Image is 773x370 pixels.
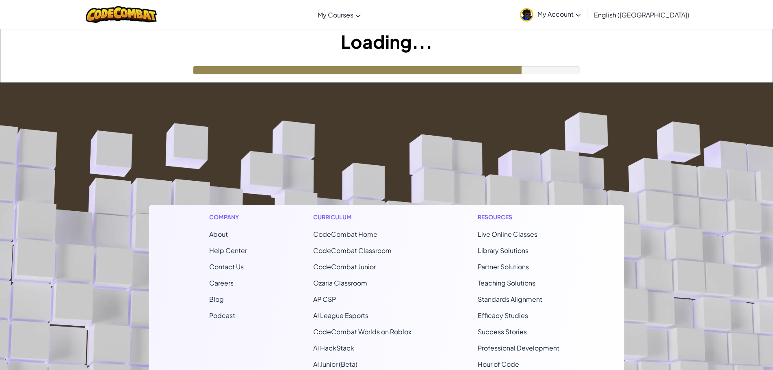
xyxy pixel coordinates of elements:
[209,262,244,271] span: Contact Us
[478,360,519,368] a: Hour of Code
[590,4,693,26] a: English ([GEOGRAPHIC_DATA])
[594,11,689,19] span: English ([GEOGRAPHIC_DATA])
[313,327,411,336] a: CodeCombat Worlds on Roblox
[478,230,537,238] a: Live Online Classes
[478,246,528,255] a: Library Solutions
[209,279,234,287] a: Careers
[313,262,376,271] a: CodeCombat Junior
[537,10,581,18] span: My Account
[520,8,533,22] img: avatar
[313,213,411,221] h1: Curriculum
[318,11,353,19] span: My Courses
[478,311,528,320] a: Efficacy Studies
[516,2,585,27] a: My Account
[0,29,773,54] h1: Loading...
[478,327,527,336] a: Success Stories
[209,230,228,238] a: About
[313,311,368,320] a: AI League Esports
[313,295,336,303] a: AP CSP
[209,246,247,255] a: Help Center
[478,213,564,221] h1: Resources
[478,262,529,271] a: Partner Solutions
[478,279,535,287] a: Teaching Solutions
[313,230,377,238] span: CodeCombat Home
[209,311,235,320] a: Podcast
[313,344,354,352] a: AI HackStack
[478,295,542,303] a: Standards Alignment
[313,360,357,368] a: AI Junior (Beta)
[478,344,559,352] a: Professional Development
[209,295,224,303] a: Blog
[314,4,365,26] a: My Courses
[313,246,392,255] a: CodeCombat Classroom
[86,6,157,23] img: CodeCombat logo
[209,213,247,221] h1: Company
[313,279,367,287] a: Ozaria Classroom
